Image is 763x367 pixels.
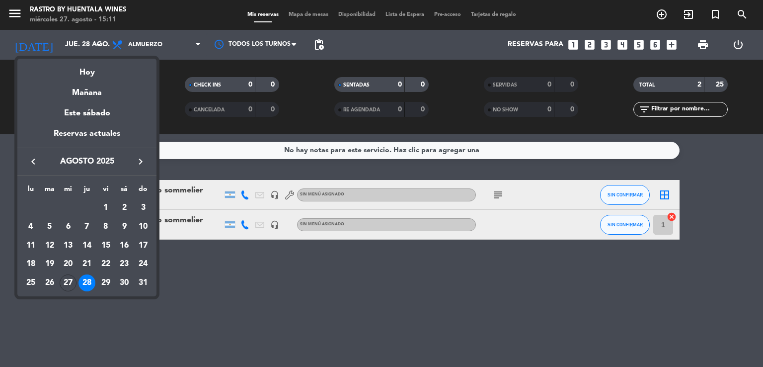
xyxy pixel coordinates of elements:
div: 23 [116,256,133,273]
th: sábado [115,183,134,199]
td: 9 de agosto de 2025 [115,217,134,236]
th: jueves [77,183,96,199]
div: 7 [78,218,95,235]
div: 22 [97,256,114,273]
div: Este sábado [17,99,156,127]
div: 26 [41,275,58,291]
div: 19 [41,256,58,273]
td: 15 de agosto de 2025 [96,236,115,255]
div: Mañana [17,79,156,99]
td: 16 de agosto de 2025 [115,236,134,255]
div: 28 [78,275,95,291]
div: 10 [135,218,152,235]
td: 20 de agosto de 2025 [59,255,77,274]
div: 11 [22,237,39,254]
div: 21 [78,256,95,273]
td: AGO. [21,198,96,217]
div: Hoy [17,59,156,79]
th: viernes [96,183,115,199]
td: 1 de agosto de 2025 [96,198,115,217]
div: 13 [60,237,76,254]
td: 29 de agosto de 2025 [96,274,115,292]
td: 13 de agosto de 2025 [59,236,77,255]
td: 3 de agosto de 2025 [134,198,153,217]
div: Reservas actuales [17,127,156,148]
div: 6 [60,218,76,235]
td: 31 de agosto de 2025 [134,274,153,292]
td: 25 de agosto de 2025 [21,274,40,292]
td: 7 de agosto de 2025 [77,217,96,236]
td: 6 de agosto de 2025 [59,217,77,236]
td: 24 de agosto de 2025 [134,255,153,274]
div: 20 [60,256,76,273]
div: 27 [60,275,76,291]
div: 25 [22,275,39,291]
div: 2 [116,199,133,216]
div: 5 [41,218,58,235]
div: 17 [135,237,152,254]
div: 3 [135,199,152,216]
div: 14 [78,237,95,254]
button: keyboard_arrow_left [24,155,42,168]
div: 30 [116,275,133,291]
div: 9 [116,218,133,235]
i: keyboard_arrow_left [27,156,39,168]
td: 19 de agosto de 2025 [40,255,59,274]
td: 27 de agosto de 2025 [59,274,77,292]
td: 28 de agosto de 2025 [77,274,96,292]
td: 26 de agosto de 2025 [40,274,59,292]
td: 17 de agosto de 2025 [134,236,153,255]
td: 2 de agosto de 2025 [115,198,134,217]
td: 14 de agosto de 2025 [77,236,96,255]
div: 1 [97,199,114,216]
td: 22 de agosto de 2025 [96,255,115,274]
div: 8 [97,218,114,235]
button: keyboard_arrow_right [132,155,150,168]
td: 8 de agosto de 2025 [96,217,115,236]
td: 21 de agosto de 2025 [77,255,96,274]
div: 29 [97,275,114,291]
td: 11 de agosto de 2025 [21,236,40,255]
th: martes [40,183,59,199]
th: domingo [134,183,153,199]
td: 23 de agosto de 2025 [115,255,134,274]
i: keyboard_arrow_right [135,156,147,168]
th: miércoles [59,183,77,199]
td: 10 de agosto de 2025 [134,217,153,236]
div: 15 [97,237,114,254]
span: agosto 2025 [42,155,132,168]
td: 12 de agosto de 2025 [40,236,59,255]
td: 5 de agosto de 2025 [40,217,59,236]
div: 4 [22,218,39,235]
th: lunes [21,183,40,199]
td: 4 de agosto de 2025 [21,217,40,236]
td: 30 de agosto de 2025 [115,274,134,292]
div: 18 [22,256,39,273]
div: 24 [135,256,152,273]
div: 12 [41,237,58,254]
td: 18 de agosto de 2025 [21,255,40,274]
div: 16 [116,237,133,254]
div: 31 [135,275,152,291]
